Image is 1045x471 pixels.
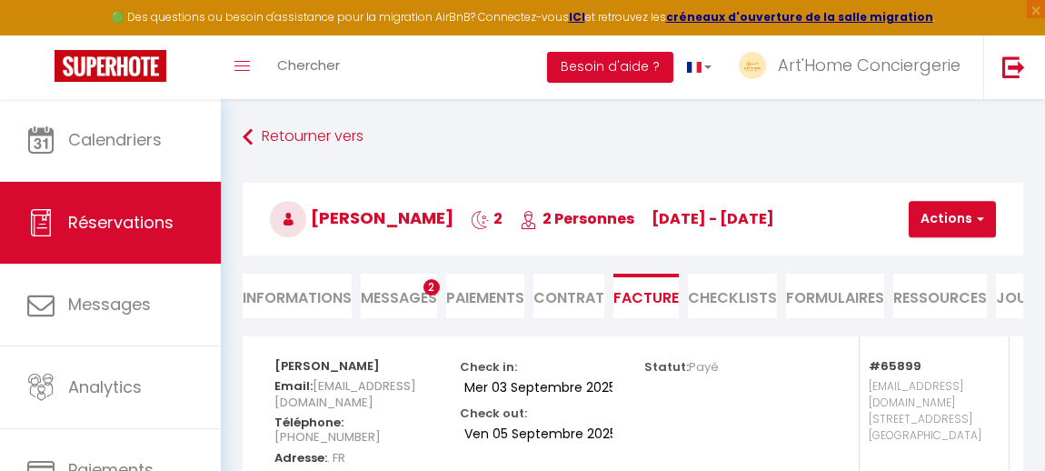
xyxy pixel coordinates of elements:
[909,201,996,237] button: Actions
[460,355,517,376] p: Check in:
[666,9,933,25] a: créneaux d'ouverture de la salle migration
[274,449,327,466] strong: Adresse:
[688,274,777,318] li: CHECKLISTS
[277,55,340,75] span: Chercher
[68,293,151,316] span: Messages
[243,121,1023,154] a: Retourner vers
[471,208,503,229] span: 2
[68,128,162,151] span: Calendriers
[55,50,166,82] img: Super Booking
[274,373,416,416] span: [EMAIL_ADDRESS][DOMAIN_NAME]
[1002,55,1025,78] img: logout
[446,274,524,318] li: Paiements
[547,52,673,83] button: Besoin d'aide ?
[274,414,343,431] strong: Téléphone:
[423,279,440,296] span: 2
[644,355,719,376] p: Statut:
[786,274,884,318] li: FORMULAIRES
[274,424,381,450] span: [PHONE_NUMBER]
[460,401,527,422] p: Check out:
[270,206,453,229] span: [PERSON_NAME]
[725,35,983,99] a: ... Art'Home Conciergerie
[274,377,313,395] strong: Email:
[361,287,437,308] span: Messages
[264,35,353,99] a: Chercher
[243,274,352,318] li: Informations
[520,208,634,229] span: 2 Personnes
[739,52,766,79] img: ...
[778,54,960,76] span: Art'Home Conciergerie
[533,274,604,318] li: Contrat
[569,9,585,25] a: ICI
[68,376,142,398] span: Analytics
[652,208,774,229] span: [DATE] - [DATE]
[689,358,719,376] span: Payé
[893,274,987,318] li: Ressources
[613,274,679,318] li: Facture
[327,445,345,471] span: . FR
[274,357,380,375] strong: [PERSON_NAME]
[68,211,174,234] span: Réservations
[869,357,921,375] strong: #65899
